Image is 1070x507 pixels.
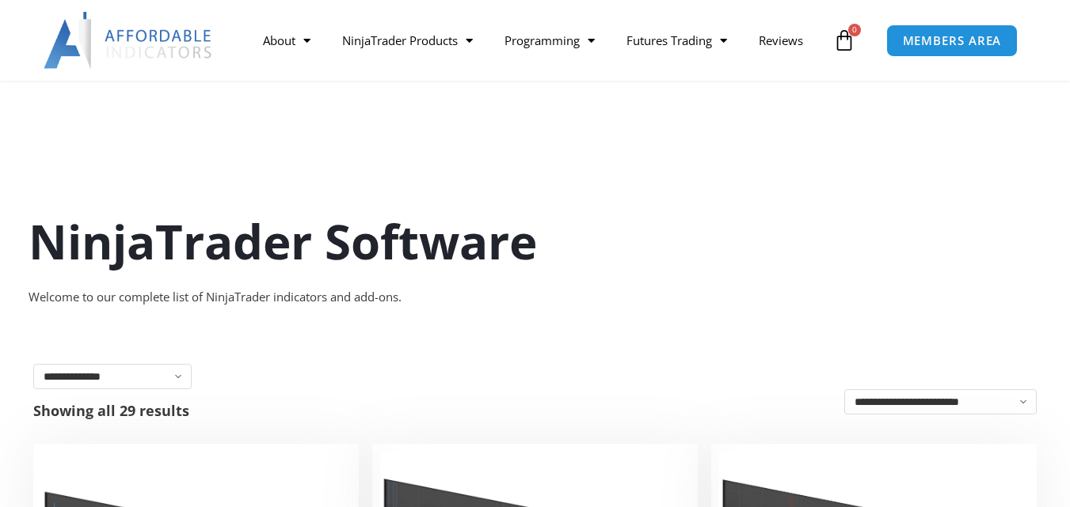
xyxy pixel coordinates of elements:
a: Futures Trading [611,22,743,59]
a: MEMBERS AREA [886,25,1019,57]
a: Reviews [743,22,819,59]
div: Welcome to our complete list of NinjaTrader indicators and add-ons. [29,286,1042,308]
h1: NinjaTrader Software [29,208,1042,274]
a: Programming [489,22,611,59]
nav: Menu [247,22,829,59]
span: 0 [848,24,861,36]
p: Showing all 29 results [33,403,189,418]
a: NinjaTrader Products [326,22,489,59]
a: About [247,22,326,59]
span: MEMBERS AREA [903,35,1002,47]
select: Shop order [844,389,1037,414]
a: 0 [809,17,879,63]
img: LogoAI | Affordable Indicators – NinjaTrader [44,12,214,69]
